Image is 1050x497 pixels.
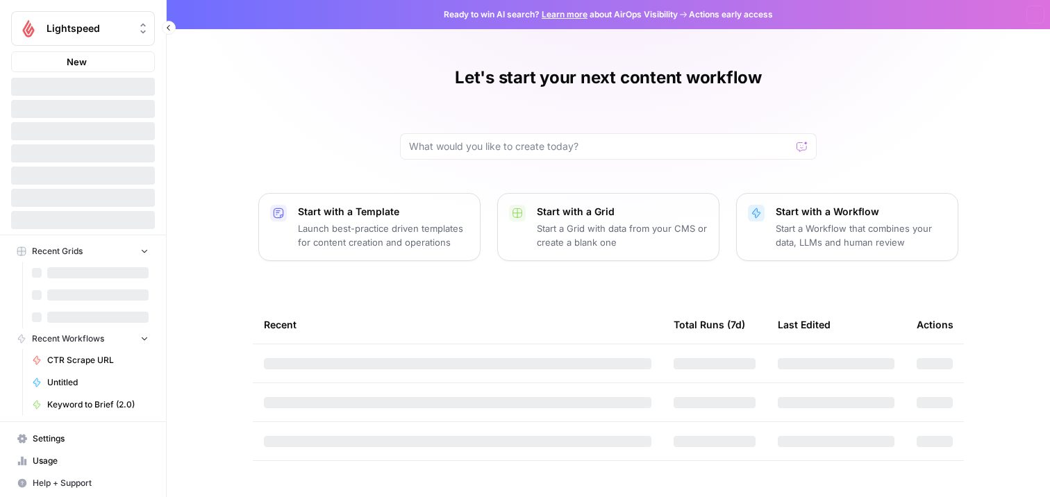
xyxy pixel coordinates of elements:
[537,221,708,249] p: Start a Grid with data from your CMS or create a blank one
[11,328,155,349] button: Recent Workflows
[26,394,155,416] a: Keyword to Brief (2.0)
[264,305,651,344] div: Recent
[11,11,155,46] button: Workspace: Lightspeed
[537,205,708,219] p: Start with a Grid
[47,354,149,367] span: CTR Scrape URL
[33,432,149,445] span: Settings
[778,305,831,344] div: Last Edited
[47,22,131,35] span: Lightspeed
[67,55,87,69] span: New
[11,450,155,472] a: Usage
[26,349,155,371] a: CTR Scrape URL
[776,205,947,219] p: Start with a Workflow
[47,376,149,389] span: Untitled
[298,205,469,219] p: Start with a Template
[444,8,678,21] span: Ready to win AI search? about AirOps Visibility
[409,140,791,153] input: What would you like to create today?
[47,398,149,411] span: Keyword to Brief (2.0)
[33,477,149,489] span: Help + Support
[11,241,155,262] button: Recent Grids
[26,371,155,394] a: Untitled
[776,221,947,249] p: Start a Workflow that combines your data, LLMs and human review
[11,51,155,72] button: New
[32,332,104,345] span: Recent Workflows
[917,305,953,344] div: Actions
[689,8,773,21] span: Actions early access
[33,455,149,467] span: Usage
[32,245,83,258] span: Recent Grids
[16,16,41,41] img: Lightspeed Logo
[497,193,719,261] button: Start with a GridStart a Grid with data from your CMS or create a blank one
[298,221,469,249] p: Launch best-practice driven templates for content creation and operations
[542,9,587,19] a: Learn more
[674,305,745,344] div: Total Runs (7d)
[11,428,155,450] a: Settings
[11,472,155,494] button: Help + Support
[736,193,958,261] button: Start with a WorkflowStart a Workflow that combines your data, LLMs and human review
[258,193,481,261] button: Start with a TemplateLaunch best-practice driven templates for content creation and operations
[455,67,762,89] h1: Let's start your next content workflow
